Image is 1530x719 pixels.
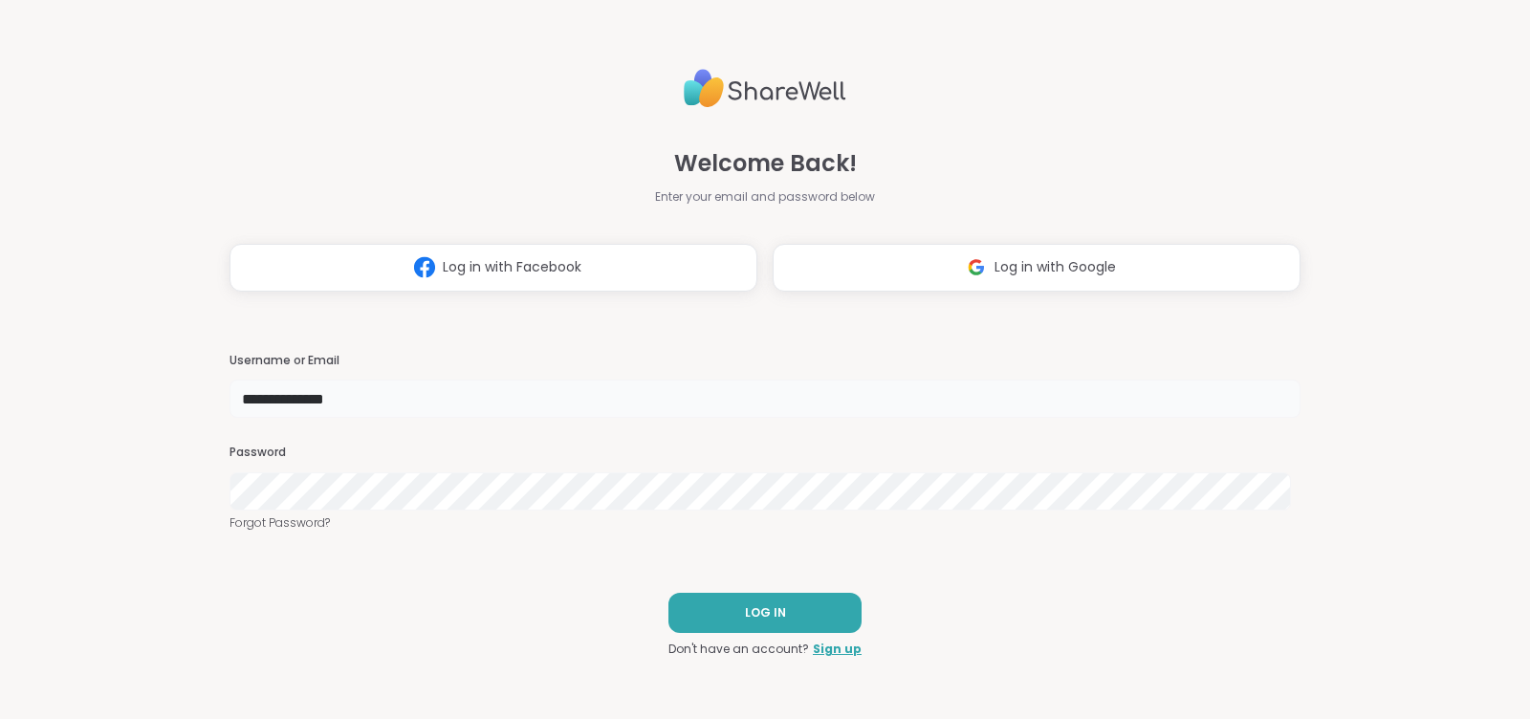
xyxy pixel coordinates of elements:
[994,257,1116,277] span: Log in with Google
[674,146,857,181] span: Welcome Back!
[668,593,862,633] button: LOG IN
[958,250,994,285] img: ShareWell Logomark
[684,61,846,116] img: ShareWell Logo
[813,641,862,658] a: Sign up
[229,445,1300,461] h3: Password
[655,188,875,206] span: Enter your email and password below
[668,641,809,658] span: Don't have an account?
[229,244,757,292] button: Log in with Facebook
[229,514,1300,532] a: Forgot Password?
[745,604,786,621] span: LOG IN
[406,250,443,285] img: ShareWell Logomark
[443,257,581,277] span: Log in with Facebook
[229,353,1300,369] h3: Username or Email
[773,244,1300,292] button: Log in with Google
